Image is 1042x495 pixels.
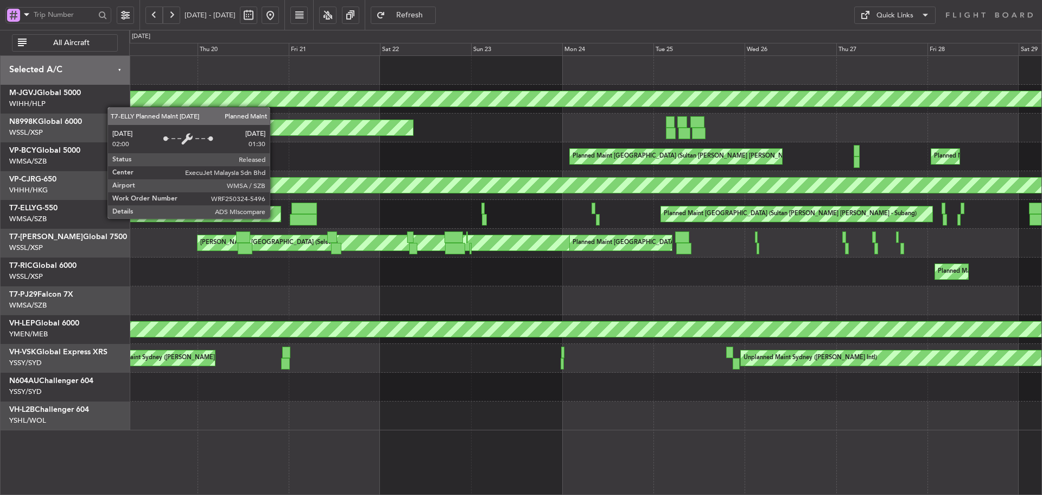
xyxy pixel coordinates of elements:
[9,156,47,166] a: WMSA/SZB
[744,350,877,366] div: Unplanned Maint Sydney ([PERSON_NAME] Intl)
[9,147,80,154] a: VP-BCYGlobal 5000
[9,348,107,356] a: VH-VSKGlobal Express XRS
[9,329,48,339] a: YMEN/MEB
[93,350,227,366] div: Unplanned Maint Sydney ([PERSON_NAME] Intl)
[9,128,43,137] a: WSSL/XSP
[198,43,289,56] div: Thu 20
[9,89,37,97] span: M-JGVJ
[9,176,35,183] span: VP-CJR
[185,10,236,20] span: [DATE] - [DATE]
[664,206,917,222] div: Planned Maint [GEOGRAPHIC_DATA] (Sultan [PERSON_NAME] [PERSON_NAME] - Subang)
[380,43,471,56] div: Sat 22
[9,147,36,154] span: VP-BCY
[9,300,47,310] a: WMSA/SZB
[200,235,338,251] div: [PERSON_NAME] [GEOGRAPHIC_DATA] (Seletar)
[9,262,33,270] span: T7-RIC
[471,43,562,56] div: Sun 23
[9,291,73,298] a: T7-PJ29Falcon 7X
[562,43,653,56] div: Mon 24
[9,185,48,195] a: VHHH/HKG
[9,358,42,368] a: YSSY/SYD
[836,43,927,56] div: Thu 27
[653,43,745,56] div: Tue 25
[9,204,58,212] a: T7-ELLYG-550
[116,120,244,136] div: Planned Maint [GEOGRAPHIC_DATA] (Seletar)
[387,11,432,19] span: Refresh
[9,89,81,97] a: M-JGVJGlobal 5000
[106,43,197,56] div: Wed 19
[9,387,42,397] a: YSSY/SYD
[9,348,36,356] span: VH-VSK
[927,43,1019,56] div: Fri 28
[9,118,38,126] span: N8998K
[854,7,936,24] button: Quick Links
[9,233,127,241] a: T7-[PERSON_NAME]Global 7500
[9,416,46,425] a: YSHL/WOL
[9,233,83,241] span: T7-[PERSON_NAME]
[116,206,223,222] div: Planned Maint Dubai (Al Maktoum Intl)
[9,406,89,413] a: VH-L2BChallenger 604
[9,319,35,327] span: VH-LEP
[9,204,36,212] span: T7-ELLY
[9,176,56,183] a: VP-CJRG-650
[9,262,77,270] a: T7-RICGlobal 6000
[9,272,43,281] a: WSSL/XSP
[745,43,836,56] div: Wed 26
[9,319,79,327] a: VH-LEPGlobal 6000
[573,235,700,251] div: Planned Maint [GEOGRAPHIC_DATA] (Seletar)
[371,7,436,24] button: Refresh
[9,291,37,298] span: T7-PJ29
[289,43,380,56] div: Fri 21
[132,32,150,41] div: [DATE]
[9,118,82,126] a: N8998KGlobal 6000
[573,148,825,165] div: Planned Maint [GEOGRAPHIC_DATA] (Sultan [PERSON_NAME] [PERSON_NAME] - Subang)
[9,377,39,385] span: N604AU
[9,99,46,109] a: WIHH/HLP
[9,243,43,253] a: WSSL/XSP
[12,34,118,52] button: All Aircraft
[9,377,93,385] a: N604AUChallenger 604
[29,39,114,47] span: All Aircraft
[9,406,35,413] span: VH-L2B
[876,10,913,21] div: Quick Links
[9,214,47,224] a: WMSA/SZB
[34,7,95,23] input: Trip Number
